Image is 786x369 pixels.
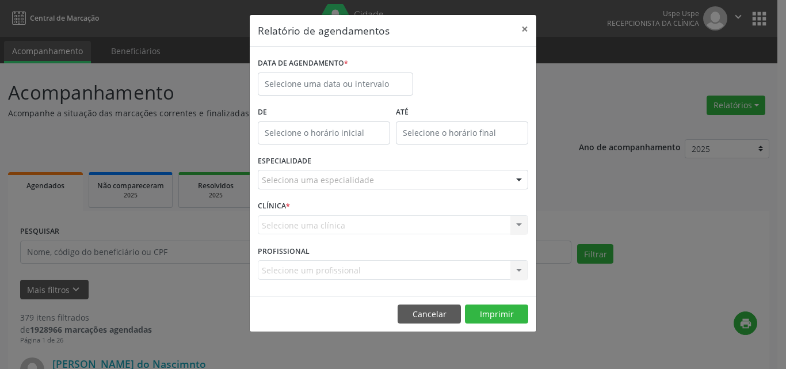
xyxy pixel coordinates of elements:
input: Selecione uma data ou intervalo [258,73,413,96]
span: Seleciona uma especialidade [262,174,374,186]
label: PROFISSIONAL [258,242,310,260]
label: ATÉ [396,104,528,121]
input: Selecione o horário final [396,121,528,144]
button: Close [513,15,536,43]
label: DATA DE AGENDAMENTO [258,55,348,73]
label: ESPECIALIDADE [258,153,311,170]
label: CLÍNICA [258,197,290,215]
button: Imprimir [465,305,528,324]
input: Selecione o horário inicial [258,121,390,144]
button: Cancelar [398,305,461,324]
label: De [258,104,390,121]
h5: Relatório de agendamentos [258,23,390,38]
